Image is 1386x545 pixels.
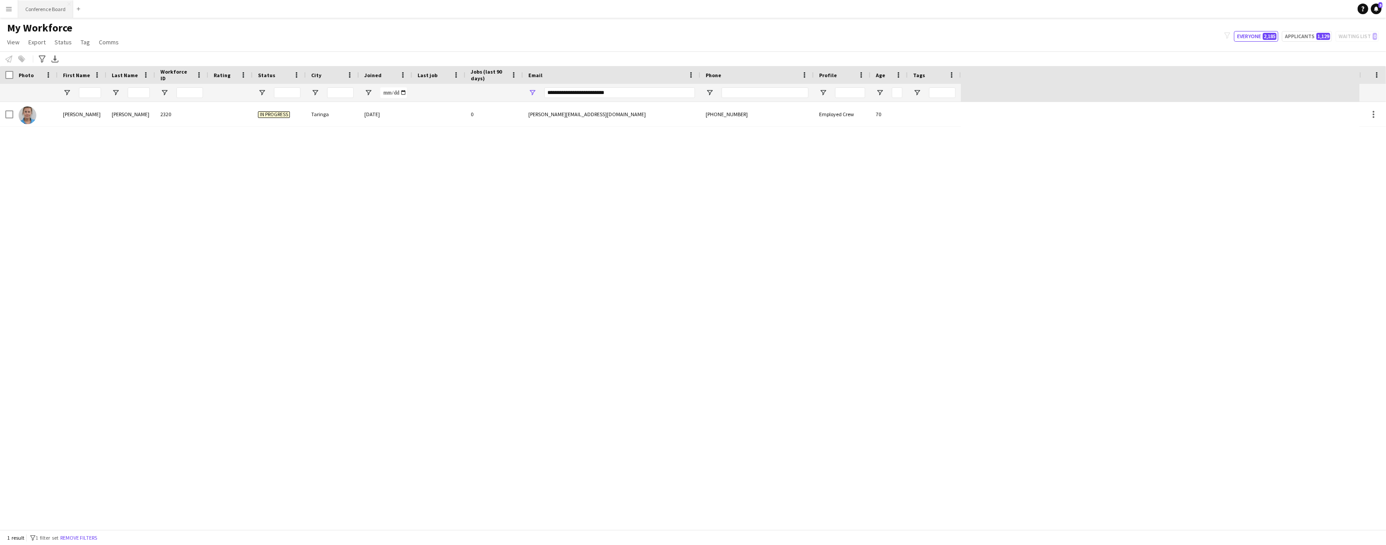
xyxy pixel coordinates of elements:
a: Export [25,36,49,48]
span: City [311,72,321,78]
button: Open Filter Menu [311,89,319,97]
span: My Workforce [7,21,72,35]
span: 1,129 [1316,33,1330,40]
span: Tag [81,38,90,46]
span: In progress [258,111,290,118]
button: Open Filter Menu [819,89,827,97]
button: Everyone2,185 [1234,31,1278,42]
button: Remove filters [59,533,99,543]
input: Profile Filter Input [835,87,865,98]
span: Export [28,38,46,46]
span: Jobs (last 90 days) [471,68,507,82]
a: 5 [1371,4,1382,14]
div: 0 [465,102,523,126]
a: Tag [77,36,94,48]
input: Age Filter Input [892,87,902,98]
button: Open Filter Menu [63,89,71,97]
span: Age [876,72,885,78]
a: Status [51,36,75,48]
span: Joined [364,72,382,78]
span: 5 [1378,2,1382,8]
input: City Filter Input [327,87,354,98]
div: [DATE] [359,102,412,126]
a: View [4,36,23,48]
input: Last Name Filter Input [128,87,150,98]
input: Joined Filter Input [380,87,407,98]
span: View [7,38,20,46]
span: Comms [99,38,119,46]
input: Workforce ID Filter Input [176,87,203,98]
input: Email Filter Input [544,87,695,98]
div: 2320 [155,102,208,126]
span: Status [55,38,72,46]
span: 2,185 [1263,33,1277,40]
app-action-btn: Advanced filters [37,54,47,64]
div: [PERSON_NAME][EMAIL_ADDRESS][DOMAIN_NAME] [523,102,700,126]
button: Conference Board [18,0,73,18]
span: 1 filter set [35,534,59,541]
app-action-btn: Export XLSX [50,54,60,64]
div: Taringa [306,102,359,126]
a: Comms [95,36,122,48]
span: First Name [63,72,90,78]
img: Diana Tomkins [19,106,36,124]
span: Phone [706,72,721,78]
button: Open Filter Menu [160,89,168,97]
button: Open Filter Menu [706,89,714,97]
input: Tags Filter Input [929,87,956,98]
div: [PERSON_NAME] [106,102,155,126]
span: Last job [418,72,437,78]
span: Tags [913,72,925,78]
span: Profile [819,72,837,78]
button: Open Filter Menu [112,89,120,97]
button: Open Filter Menu [528,89,536,97]
span: Photo [19,72,34,78]
span: Status [258,72,275,78]
input: Phone Filter Input [722,87,808,98]
input: First Name Filter Input [79,87,101,98]
input: Status Filter Input [274,87,301,98]
span: Email [528,72,543,78]
span: Last Name [112,72,138,78]
div: 70 [871,102,908,126]
button: Open Filter Menu [876,89,884,97]
button: Applicants1,129 [1282,31,1332,42]
div: Employed Crew [814,102,871,126]
span: Workforce ID [160,68,192,82]
button: Open Filter Menu [913,89,921,97]
button: Open Filter Menu [364,89,372,97]
div: [PHONE_NUMBER] [700,102,814,126]
div: [PERSON_NAME] [58,102,106,126]
button: Open Filter Menu [258,89,266,97]
span: Rating [214,72,230,78]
